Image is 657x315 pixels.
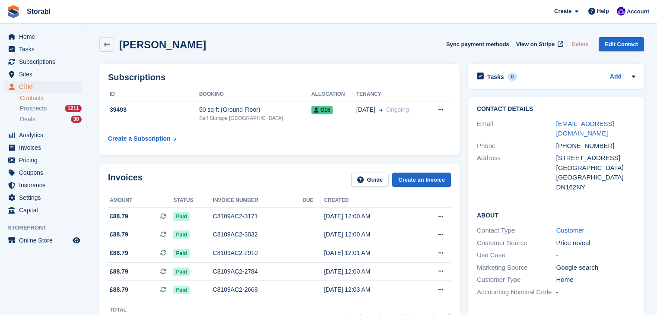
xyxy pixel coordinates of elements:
th: Amount [108,194,173,208]
div: Create a Subscription [108,134,171,143]
div: [GEOGRAPHIC_DATA] [556,173,636,183]
span: Sites [19,68,71,80]
span: £88.79 [110,267,128,276]
div: [PHONE_NUMBER] [556,141,636,151]
a: Guide [351,173,389,187]
div: [STREET_ADDRESS] [556,153,636,163]
div: [DATE] 12:03 AM [324,285,415,294]
span: Settings [19,192,71,204]
div: C8109AC2-2910 [213,249,303,258]
a: menu [4,129,82,141]
div: Home [556,275,636,285]
div: Customer Source [477,238,556,248]
span: Invoices [19,142,71,154]
div: [GEOGRAPHIC_DATA] [556,163,636,173]
a: Customer [556,227,584,234]
span: Tasks [19,43,71,55]
div: [DATE] 12:00 AM [324,267,415,276]
span: View on Stripe [516,40,555,49]
span: Subscriptions [19,56,71,68]
div: - [556,250,636,260]
a: menu [4,167,82,179]
div: Phone [477,141,556,151]
h2: Tasks [487,73,504,81]
span: Coupons [19,167,71,179]
a: Create an Invoice [392,173,451,187]
div: Address [477,153,556,192]
span: Paid [173,212,189,221]
span: [DATE] [356,105,375,114]
div: C8109AC2-3171 [213,212,303,221]
span: Paid [173,230,189,239]
span: CRM [19,81,71,93]
div: - [556,287,636,297]
div: Self Storage [GEOGRAPHIC_DATA] [199,114,311,122]
div: Email [477,119,556,139]
h2: About [477,211,635,219]
a: menu [4,31,82,43]
h2: [PERSON_NAME] [119,39,206,50]
span: £88.79 [110,212,128,221]
a: Deals 30 [20,115,82,124]
a: Prospects 1211 [20,104,82,113]
span: Home [19,31,71,43]
div: Contact Type [477,226,556,236]
th: Tenancy [356,88,427,101]
span: Help [597,7,609,16]
div: Marketing Source [477,263,556,273]
a: menu [4,192,82,204]
a: Edit Contact [599,37,644,51]
a: menu [4,234,82,246]
th: Created [324,194,415,208]
div: C8109AC2-2668 [213,285,303,294]
div: C8109AC2-3032 [213,230,303,239]
h2: Contact Details [477,106,635,113]
span: Storefront [8,224,86,232]
div: 30 [71,116,82,123]
div: 1211 [65,105,82,112]
div: [DATE] 12:00 AM [324,212,415,221]
span: £88.79 [110,285,128,294]
div: 50 sq ft (Ground Floor) [199,105,311,114]
th: Booking [199,88,311,101]
div: Google search [556,263,636,273]
div: 39493 [108,105,199,114]
span: Paid [173,249,189,258]
a: Preview store [71,235,82,246]
a: Add [610,72,622,82]
button: Sync payment methods [446,37,509,51]
a: menu [4,179,82,191]
span: Capital [19,204,71,216]
a: menu [4,68,82,80]
div: DN162NY [556,183,636,192]
a: Contacts [20,94,82,102]
h2: Subscriptions [108,72,451,82]
a: menu [4,204,82,216]
span: Prospects [20,104,47,113]
span: Analytics [19,129,71,141]
a: menu [4,81,82,93]
a: Create a Subscription [108,131,176,147]
div: Accounting Nominal Code [477,287,556,297]
a: menu [4,142,82,154]
span: Insurance [19,179,71,191]
div: [DATE] 12:00 AM [324,230,415,239]
span: Pricing [19,154,71,166]
h2: Invoices [108,173,143,187]
span: Online Store [19,234,71,246]
img: Bailey Hunt [617,7,625,16]
span: £88.79 [110,249,128,258]
th: Allocation [311,88,356,101]
th: ID [108,88,199,101]
th: Status [173,194,213,208]
img: stora-icon-8386f47178a22dfd0bd8f6a31ec36ba5ce8667c1dd55bd0f319d3a0aa187defe.svg [7,5,20,18]
span: £88.79 [110,230,128,239]
div: Use Case [477,250,556,260]
th: Invoice number [213,194,303,208]
div: Customer Type [477,275,556,285]
span: Ongoing [386,106,409,113]
span: Paid [173,286,189,294]
a: menu [4,154,82,166]
span: G15 [311,106,333,114]
div: Price reveal [556,238,636,248]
